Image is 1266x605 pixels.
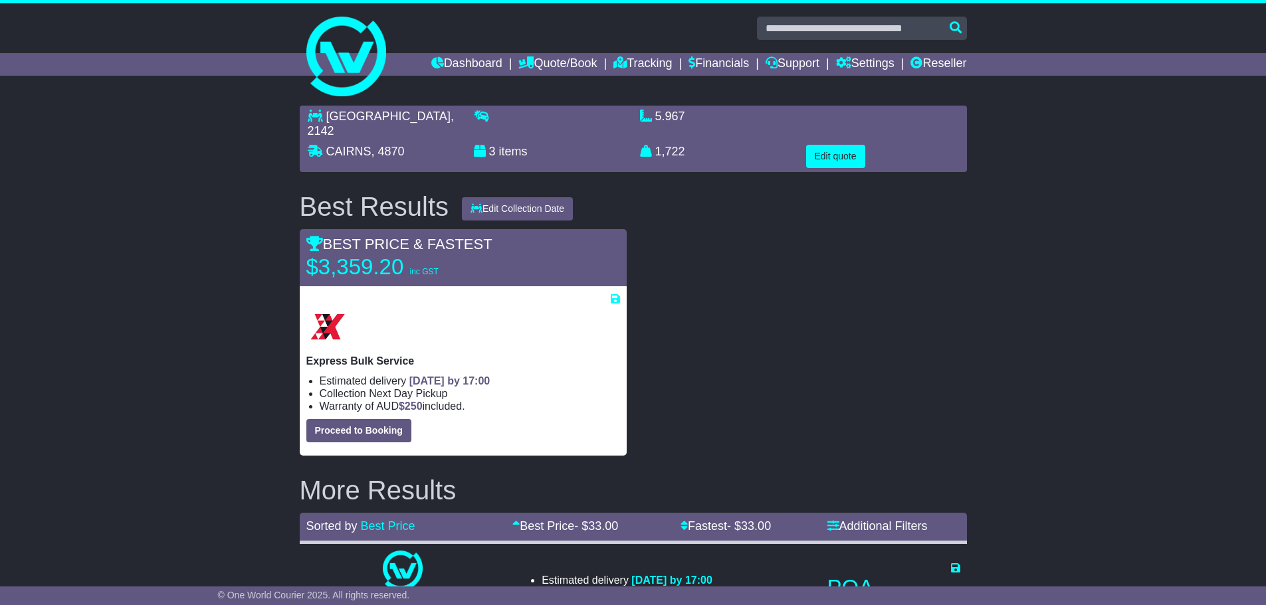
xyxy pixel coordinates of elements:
p: Express Bulk Service [306,355,620,367]
span: [GEOGRAPHIC_DATA] [326,110,451,123]
button: Proceed to Booking [306,419,411,442]
a: Reseller [910,53,966,76]
button: Edit quote [806,145,865,168]
p: $3,359.20 [306,254,473,280]
span: Sorted by [306,519,358,533]
span: 250 [405,400,423,412]
span: items [499,145,528,158]
img: One World Courier: Same Day Nationwide(quotes take 0.5-1 hour) [383,551,423,590]
button: Edit Collection Date [462,197,573,220]
span: [DATE] by 17:00 [631,574,712,586]
li: Collection [320,387,620,400]
span: [DATE] by 17:00 [409,375,490,387]
span: - $ [574,519,618,533]
a: Quote/Book [518,53,597,76]
span: - $ [727,519,771,533]
span: 33.00 [741,519,771,533]
a: Best Price [361,519,415,533]
a: Fastest- $33.00 [681,519,771,533]
span: 5.967 [655,110,685,123]
p: POA [827,574,960,601]
li: Estimated delivery [320,375,620,387]
span: 3 [489,145,496,158]
span: , 2142 [308,110,454,137]
a: Support [766,53,819,76]
span: inc GST [409,267,438,276]
a: Tracking [613,53,672,76]
a: Dashboard [431,53,502,76]
h2: More Results [300,475,967,505]
span: © One World Courier 2025. All rights reserved. [218,590,410,600]
li: Warranty of AUD included. [320,400,620,412]
div: Best Results [293,192,456,221]
span: $ [399,400,423,412]
a: Settings [836,53,895,76]
a: Best Price- $33.00 [512,519,618,533]
a: Additional Filters [827,519,928,533]
span: Next Day Pickup [369,388,447,399]
li: Estimated delivery [542,574,712,586]
span: BEST PRICE & FASTEST [306,236,492,252]
a: Financials [688,53,749,76]
img: Border Express: Express Bulk Service [306,305,349,348]
span: 33.00 [588,519,618,533]
span: CAIRNS [326,145,371,158]
span: 1,722 [655,145,685,158]
span: , 4870 [371,145,405,158]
